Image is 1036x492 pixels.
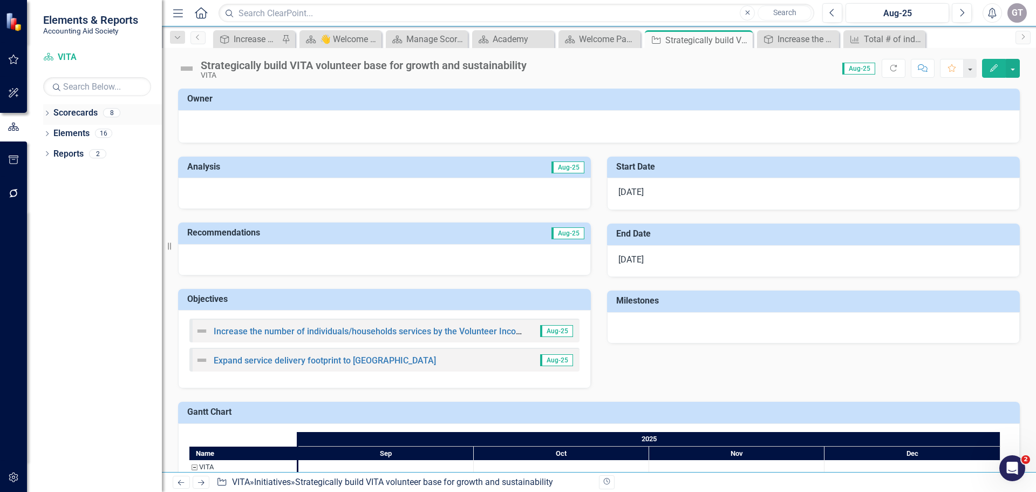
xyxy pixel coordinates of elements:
span: Aug-25 [842,63,875,75]
a: VITA [43,51,151,64]
h3: Objectives [187,294,585,304]
img: Not Defined [195,354,208,367]
h3: Start Date [616,162,1014,172]
a: Welcome Page Template [561,32,638,46]
a: Expand service delivery footprint to [GEOGRAPHIC_DATA] [214,355,436,366]
div: Strategically build VITA volunteer base for growth and sustainability [665,33,750,47]
div: 16 [95,129,112,138]
a: Academy [475,32,551,46]
iframe: Intercom live chat [999,455,1025,481]
div: Strategically build VITA volunteer base for growth and sustainability [295,477,553,487]
h3: Milestones [616,296,1014,306]
span: Aug-25 [551,161,584,173]
div: Dec [824,447,1000,461]
button: GT [1007,3,1027,23]
h3: Owner [187,94,1014,104]
button: Aug-25 [846,3,949,23]
span: Aug-25 [540,325,573,337]
div: Increase Shareholder Value (Automatic Eval) [234,32,279,46]
a: 👋 Welcome Page [302,32,379,46]
img: Not Defined [195,325,208,338]
div: Manage Scorecards [406,32,465,46]
div: VITA [199,460,214,474]
small: Accounting Aid Society [43,26,138,35]
span: Elements & Reports [43,14,138,26]
div: Strategically build VITA volunteer base for growth and sustainability [201,59,527,71]
div: Welcome Page Template [579,32,638,46]
h3: Analysis [187,162,383,172]
div: 2 [89,149,106,158]
span: [DATE] [618,254,644,265]
div: 2025 [298,432,1000,446]
span: Search [773,8,796,17]
img: Not Defined [178,60,195,77]
span: [DATE] [618,187,644,197]
div: Aug-25 [849,7,945,20]
div: Increase the number of individuals/households services by the Volunteer Income Tax Assistance (VI... [778,32,836,46]
span: Aug-25 [551,227,584,239]
a: Increase the number of individuals/households services by the Volunteer Income Tax Assistance (VI... [214,326,653,336]
input: Search ClearPoint... [219,4,814,23]
span: 2 [1021,455,1030,464]
span: Aug-25 [540,354,573,366]
h3: Gantt Chart [187,407,1014,417]
div: » » [216,476,591,489]
a: Elements [53,127,90,140]
a: Increase Shareholder Value (Automatic Eval) [216,32,279,46]
div: VITA [189,460,297,474]
a: VITA [232,477,250,487]
a: Reports [53,148,84,160]
button: Search [758,5,812,21]
a: Initiatives [254,477,291,487]
div: VITA [201,71,527,79]
div: 👋 Welcome Page [320,32,379,46]
img: ClearPoint Strategy [5,12,24,31]
a: Manage Scorecards [388,32,465,46]
div: Name [189,447,297,460]
div: Academy [493,32,551,46]
div: Nov [649,447,824,461]
input: Search Below... [43,77,151,96]
div: Sep [298,447,474,461]
div: 8 [103,109,120,118]
a: Increase the number of individuals/households services by the Volunteer Income Tax Assistance (VI... [760,32,836,46]
div: Oct [474,447,649,461]
div: Task: VITA Start date: 2025-09-01 End date: 2025-09-02 [189,460,297,474]
h3: End Date [616,229,1014,239]
a: Scorecards [53,107,98,119]
div: Total # of individuals/ households served in CY 2025– 20,400 [864,32,923,46]
a: Total # of individuals/ households served in CY 2025– 20,400 [846,32,923,46]
h3: Recommendations [187,228,459,238]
